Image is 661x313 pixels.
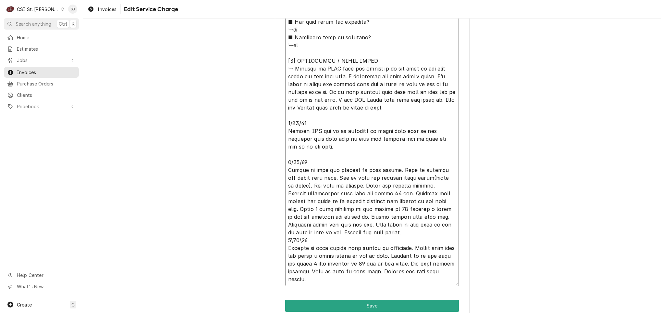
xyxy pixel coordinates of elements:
[85,4,119,15] a: Invoices
[4,55,79,66] a: Go to Jobs
[4,101,79,112] a: Go to Pricebook
[59,20,67,27] span: Ctrl
[72,20,75,27] span: K
[17,103,66,110] span: Pricebook
[4,90,79,100] a: Clients
[17,57,66,64] span: Jobs
[17,6,59,13] div: CSI St. [PERSON_NAME]
[97,6,116,13] span: Invoices
[17,92,76,98] span: Clients
[6,5,15,14] div: CSI St. Louis's Avatar
[285,300,459,312] button: Save
[4,78,79,89] a: Purchase Orders
[285,300,459,312] div: Button Group Row
[4,67,79,78] a: Invoices
[4,18,79,30] button: Search anythingCtrlK
[4,32,79,43] a: Home
[17,80,76,87] span: Purchase Orders
[4,44,79,54] a: Estimates
[71,301,75,308] span: C
[6,5,15,14] div: C
[17,283,75,290] span: What's New
[17,302,32,307] span: Create
[4,270,79,280] a: Go to Help Center
[122,5,178,14] span: Edit Service Charge
[17,69,76,76] span: Invoices
[68,5,77,14] div: SB
[68,5,77,14] div: Shayla Bell's Avatar
[17,272,75,279] span: Help Center
[17,34,76,41] span: Home
[17,46,76,52] span: Estimates
[4,281,79,292] a: Go to What's New
[16,20,51,27] span: Search anything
